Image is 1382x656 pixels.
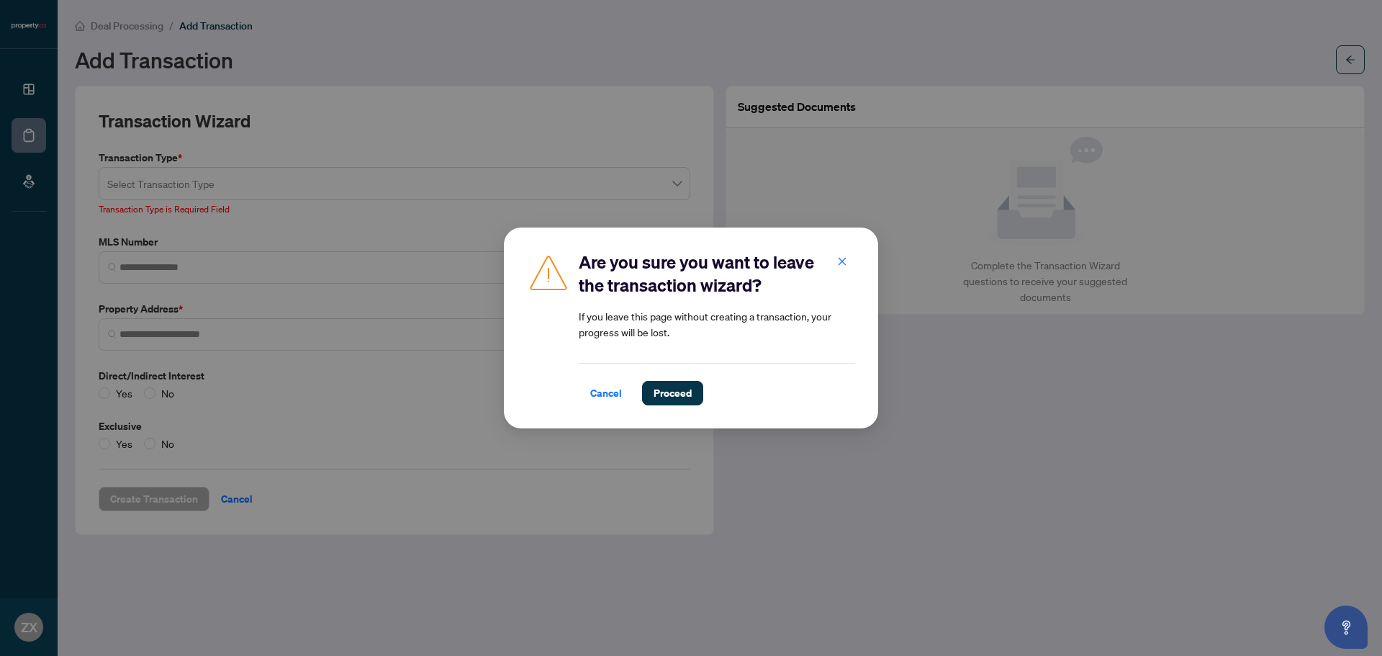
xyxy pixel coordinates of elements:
span: Proceed [654,382,692,405]
button: Open asap [1324,606,1368,649]
button: Cancel [579,381,633,405]
button: Proceed [642,381,703,405]
article: If you leave this page without creating a transaction, your progress will be lost. [579,308,855,340]
span: Cancel [590,382,622,405]
h2: Are you sure you want to leave the transaction wizard? [579,251,855,297]
span: close [837,256,847,266]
